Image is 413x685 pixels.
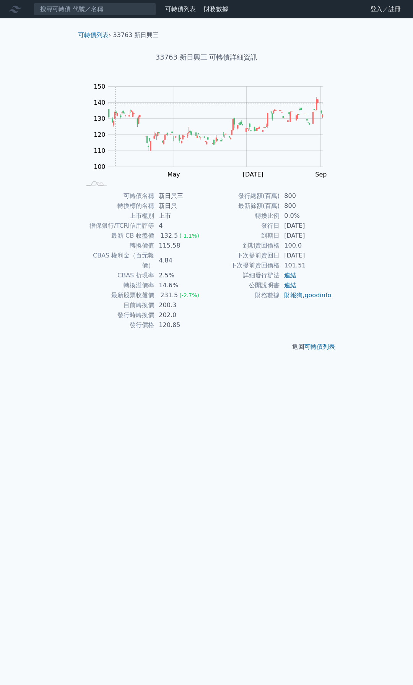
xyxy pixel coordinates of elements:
td: 發行日 [206,221,280,231]
td: 120.85 [154,320,206,330]
tspan: May [167,171,180,178]
td: 下次提前賣回日 [206,251,280,261]
td: 最新餘額(百萬) [206,201,280,211]
g: Chart [90,83,335,178]
td: 轉換價值 [81,241,154,251]
td: 14.6% [154,280,206,290]
td: [DATE] [280,231,332,241]
td: 發行總額(百萬) [206,191,280,201]
span: (-2.7%) [179,292,199,298]
td: 發行價格 [81,320,154,330]
td: 詳細發行辦法 [206,270,280,280]
a: 連結 [284,272,296,279]
td: 財務數據 [206,290,280,300]
li: › [78,31,111,40]
li: 33763 新日興三 [113,31,159,40]
td: 擔保銀行/TCRI信用評等 [81,221,154,231]
a: 財務數據 [204,5,228,13]
tspan: 110 [94,147,106,154]
h1: 33763 新日興三 可轉債詳細資訊 [72,52,341,63]
td: CBAS 折現率 [81,270,154,280]
span: (-1.1%) [179,233,199,239]
td: 新日興三 [154,191,206,201]
td: 發行時轉換價 [81,310,154,320]
a: 連結 [284,282,296,289]
a: 登入／註冊 [364,3,407,15]
p: 返回 [72,342,341,351]
td: 202.0 [154,310,206,320]
div: 132.5 [159,231,179,241]
a: 可轉債列表 [304,343,335,350]
td: 800 [280,191,332,201]
td: 4.84 [154,251,206,270]
td: 100.0 [280,241,332,251]
td: 上市櫃別 [81,211,154,221]
td: 到期日 [206,231,280,241]
td: 2.5% [154,270,206,280]
tspan: 140 [94,99,106,106]
td: 800 [280,201,332,211]
tspan: 130 [94,115,106,122]
td: 4 [154,221,206,231]
input: 搜尋可轉債 代號／名稱 [34,3,156,16]
td: 到期賣回價格 [206,241,280,251]
tspan: 120 [94,131,106,138]
td: 目前轉換價 [81,300,154,310]
td: CBAS 權利金（百元報價） [81,251,154,270]
tspan: 150 [94,83,106,90]
a: 可轉債列表 [78,31,109,39]
td: 最新股票收盤價 [81,290,154,300]
tspan: Sep [315,171,327,178]
td: 0.0% [280,211,332,221]
tspan: 100 [94,163,106,170]
td: 200.3 [154,300,206,310]
td: [DATE] [280,221,332,231]
td: 可轉債名稱 [81,191,154,201]
div: 231.5 [159,290,179,300]
td: 新日興 [154,201,206,211]
td: 轉換溢價率 [81,280,154,290]
td: 公開說明書 [206,280,280,290]
a: goodinfo [304,291,331,299]
a: 財報狗 [284,291,302,299]
td: 轉換標的名稱 [81,201,154,211]
td: 115.58 [154,241,206,251]
td: 上市 [154,211,206,221]
tspan: [DATE] [243,171,263,178]
a: 可轉債列表 [165,5,196,13]
td: 最新 CB 收盤價 [81,231,154,241]
td: 轉換比例 [206,211,280,221]
td: 101.51 [280,261,332,270]
td: [DATE] [280,251,332,261]
td: 下次提前賣回價格 [206,261,280,270]
td: , [280,290,332,300]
